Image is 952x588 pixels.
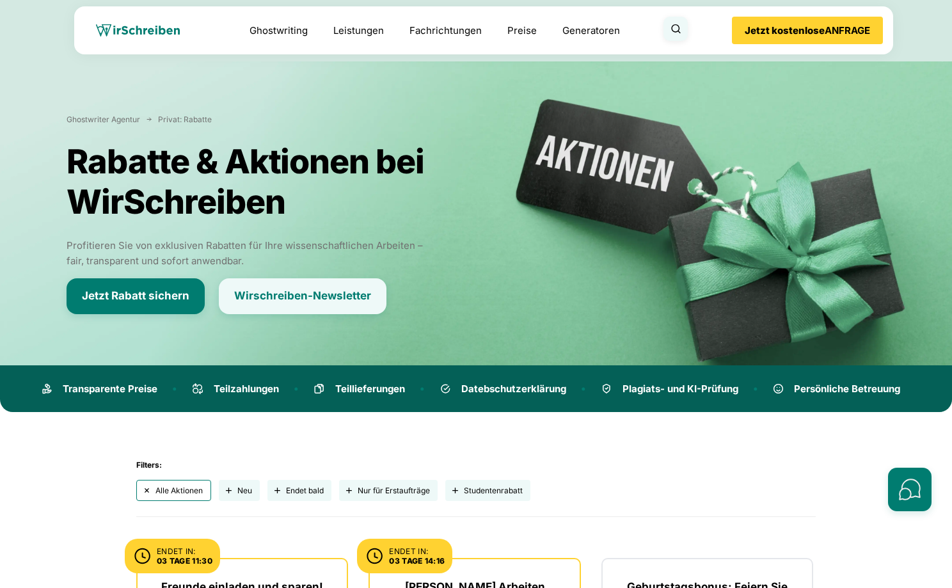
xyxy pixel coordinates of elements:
img: Teillieferungen [313,383,325,395]
div: Filters: [136,460,816,470]
img: Persönliche Betreuung [773,383,784,395]
div: Datebschutzerklärung [440,383,566,395]
button: Neu [219,480,260,501]
b: Jetzt kostenlose [745,24,825,36]
a: Leistungen [333,23,384,38]
button: Endet bald [267,480,331,501]
span: Endet in: [389,546,445,556]
img: Plagiats- und KI-Prüfung [601,383,612,395]
button: Alle Aktionen [136,480,211,501]
div: Teilzahlungen [192,383,279,395]
span: Endet in: [157,546,212,556]
span: 03 Tage 14:16 [389,556,445,566]
a: Ghostwriting [250,23,308,38]
img: Transparente Preise [42,383,52,395]
div: Transparente Preise [42,383,157,395]
button: Studentenrabatt [445,480,530,501]
a: Fachrichtungen [409,23,482,38]
div: Plagiats- und KI-Prüfung [601,383,738,395]
a: Privat: Rabatte [158,113,212,125]
a: Preise [507,24,537,36]
a: Generatoren [562,23,620,38]
button: Suche öffnen [663,17,688,41]
p: Profitieren Sie von exklusiven Rabatten für Ihre wissenschaftlichen Arbeiten – fair, transparent ... [67,238,438,269]
button: Jetzt kostenloseANFRAGE [732,17,883,44]
span: 03 Tage 11:30 [157,556,212,566]
a: Ghostwriter Agentur [67,113,140,125]
a: Wirschreiben-Newsletter [219,278,386,314]
img: wirschreiben [96,24,180,37]
h1: Rabatte & Aktionen bei WirSchreiben [67,141,438,222]
button: Nur für Erstaufträge [339,480,438,501]
div: Teillieferungen [313,383,405,395]
a: Jetzt Rabatt sichern [67,278,205,314]
div: Persönliche Betreuung [773,383,900,395]
img: Teilzahlungen [192,383,203,395]
img: Datebschutzerklärung [440,383,451,395]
